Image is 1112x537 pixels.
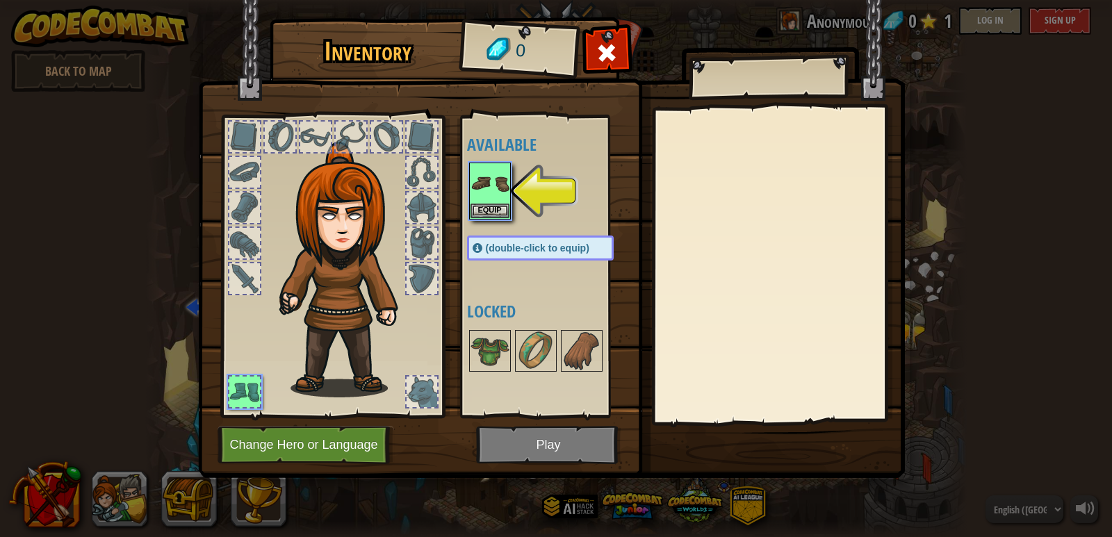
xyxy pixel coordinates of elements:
img: portrait.png [562,331,601,370]
h4: Locked [467,302,641,320]
img: portrait.png [471,331,509,370]
h4: Available [467,135,641,154]
h1: Inventory [279,37,457,66]
span: (double-click to equip) [486,242,589,254]
button: Equip [471,204,509,218]
img: portrait.png [516,331,555,370]
button: Change Hero or Language [218,426,394,464]
img: hair_f2.png [273,142,423,397]
img: portrait.png [471,164,509,203]
span: 0 [514,38,526,64]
